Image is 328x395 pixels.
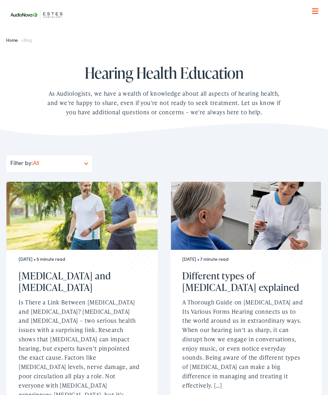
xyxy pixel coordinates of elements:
div: As Audiologists, we have a wealth of knowledge about all aspects of hearing health, and we're hap... [45,89,283,117]
p: A Thorough Guide on [MEDICAL_DATA] and Its Various Forms Hearing connects us to the world around ... [182,298,303,390]
h2: [MEDICAL_DATA] and [MEDICAL_DATA] [19,270,140,293]
img: audiologist at Estes Ausiology explains the different types of hearing loss to a patient. [170,182,322,250]
div: [DATE] • 7 minute read [182,256,303,262]
div: Filter by: [6,155,92,172]
h2: Different types of [MEDICAL_DATA] explained [182,270,303,293]
a: Home [6,37,21,43]
span: Blog [23,37,32,43]
span: » [6,37,32,43]
img: Two older men working out discussing their hearing health journey. [6,182,158,250]
div: [DATE] • 5 minute read [19,256,140,262]
h1: Hearing Health Education [26,64,302,81]
a: What We Offer [11,26,321,46]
